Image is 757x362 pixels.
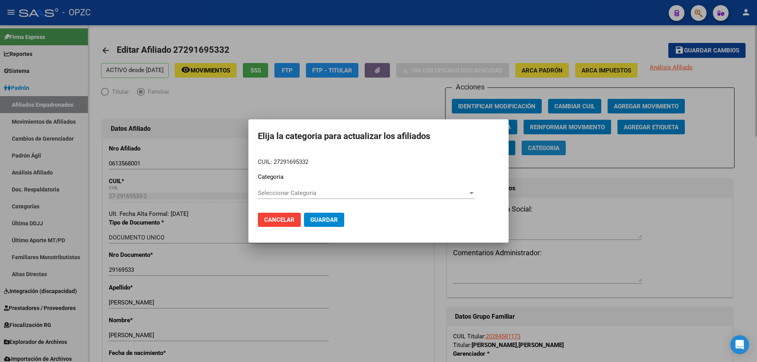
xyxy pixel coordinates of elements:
p: Categoria [258,173,499,182]
h2: Elija la categoria para actualizar los afiliados [258,129,499,144]
span: Guardar [310,216,338,223]
span: Seleccionar Categoria [258,189,468,197]
span: Cancelar [264,216,295,223]
p: CUIL: 27291695332 [258,158,499,167]
button: Guardar [304,213,344,227]
button: Cancelar [258,213,301,227]
div: Open Intercom Messenger [730,335,749,354]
